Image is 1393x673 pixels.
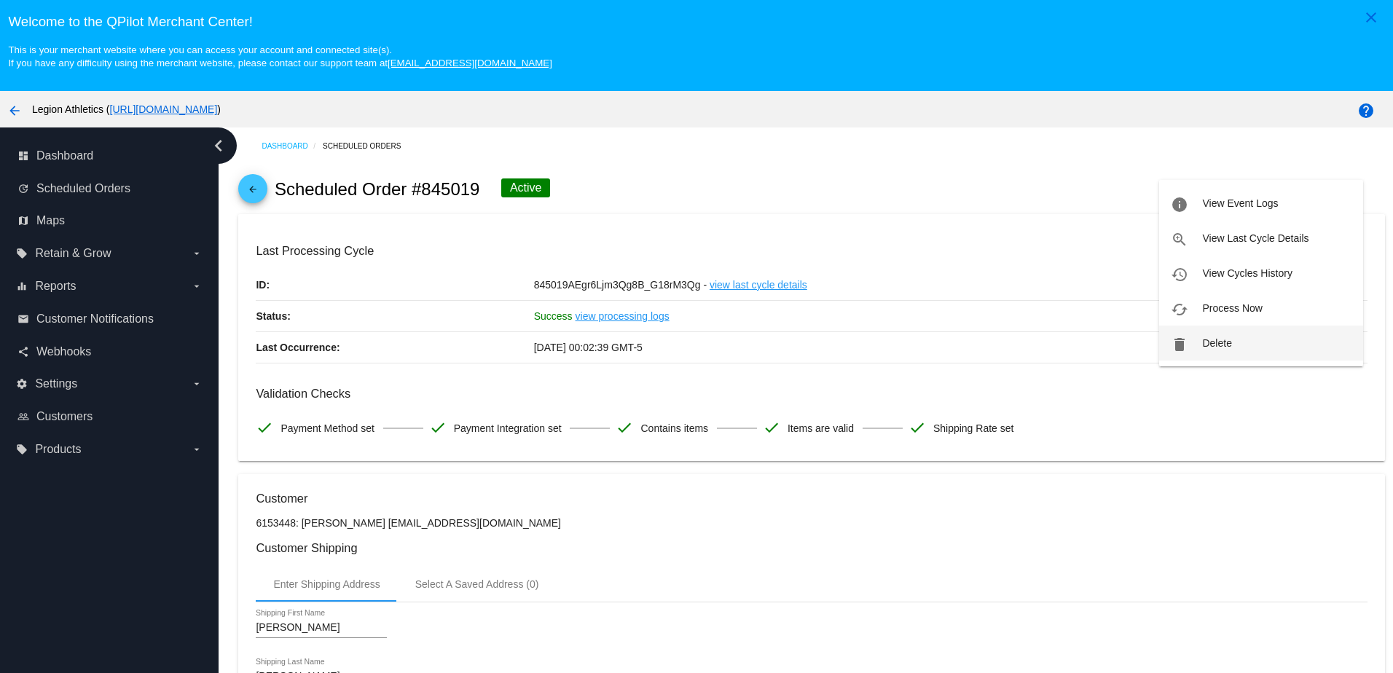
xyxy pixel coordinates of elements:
span: View Cycles History [1202,267,1292,279]
mat-icon: zoom_in [1171,231,1188,248]
span: Process Now [1202,302,1262,314]
span: View Last Cycle Details [1202,232,1308,244]
mat-icon: history [1171,266,1188,283]
mat-icon: info [1171,196,1188,213]
mat-icon: delete [1171,336,1188,353]
span: View Event Logs [1202,197,1278,209]
mat-icon: cached [1171,301,1188,318]
span: Delete [1202,337,1231,349]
